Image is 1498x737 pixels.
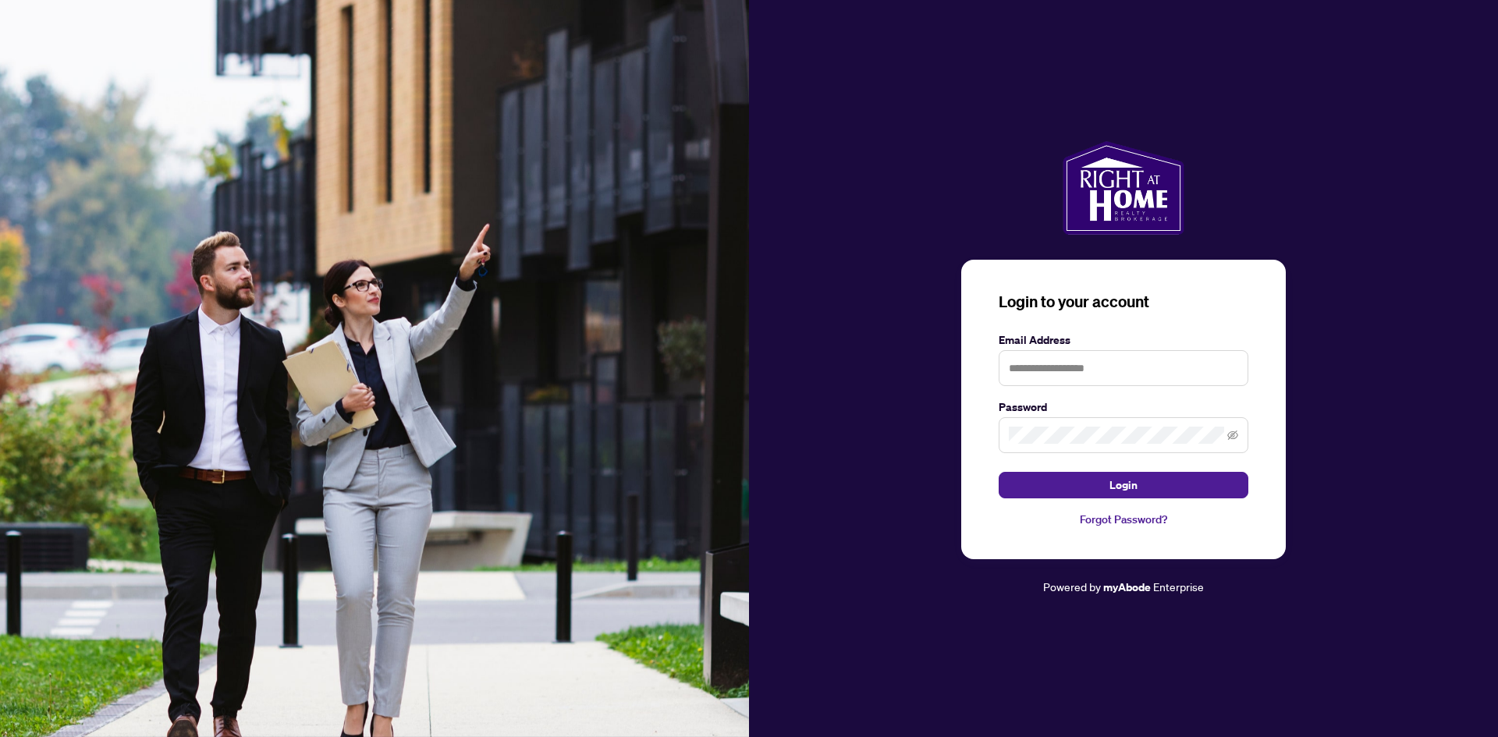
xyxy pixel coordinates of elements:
label: Email Address [999,331,1248,349]
span: Enterprise [1153,579,1204,593]
span: Powered by [1043,579,1101,593]
button: Login [999,472,1248,498]
span: Login [1109,473,1138,498]
label: Password [999,399,1248,416]
a: Forgot Password? [999,511,1248,528]
span: eye-invisible [1227,430,1238,441]
h3: Login to your account [999,291,1248,313]
a: myAbode [1103,579,1151,596]
img: ma-logo [1063,141,1184,235]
